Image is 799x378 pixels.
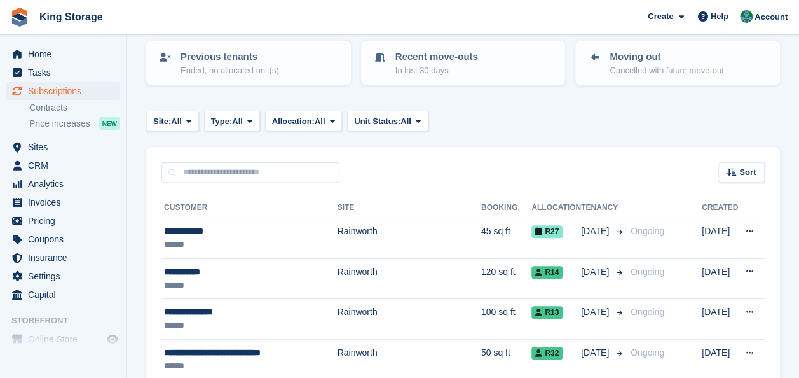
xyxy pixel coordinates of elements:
[28,82,104,100] span: Subscriptions
[181,64,279,77] p: Ended, no allocated unit(s)
[581,225,611,238] span: [DATE]
[631,347,664,358] span: Ongoing
[531,306,563,319] span: R13
[28,230,104,248] span: Coupons
[338,218,481,259] td: Rainworth
[28,193,104,211] span: Invoices
[99,117,120,130] div: NEW
[481,218,531,259] td: 45 sq ft
[631,307,664,317] span: Ongoing
[581,305,611,319] span: [DATE]
[6,249,120,267] a: menu
[171,115,182,128] span: All
[395,50,478,64] p: Recent move-outs
[702,258,738,299] td: [DATE]
[6,82,120,100] a: menu
[610,50,723,64] p: Moving out
[28,249,104,267] span: Insurance
[481,198,531,218] th: Booking
[29,116,120,130] a: Price increases NEW
[11,314,126,327] span: Storefront
[6,193,120,211] a: menu
[400,115,411,128] span: All
[531,225,563,238] span: R27
[755,11,788,24] span: Account
[6,230,120,248] a: menu
[34,6,108,27] a: King Storage
[531,347,563,360] span: R32
[739,166,756,179] span: Sort
[272,115,315,128] span: Allocation:
[315,115,325,128] span: All
[232,115,243,128] span: All
[631,267,664,277] span: Ongoing
[28,138,104,156] span: Sites
[28,212,104,230] span: Pricing
[6,45,120,63] a: menu
[181,50,279,64] p: Previous tenants
[105,332,120,347] a: Preview store
[338,258,481,299] td: Rainworth
[6,212,120,230] a: menu
[28,64,104,81] span: Tasks
[481,258,531,299] td: 120 sq ft
[28,330,104,348] span: Online Store
[6,286,120,304] a: menu
[581,198,625,218] th: Tenancy
[711,10,728,23] span: Help
[28,286,104,304] span: Capital
[338,299,481,340] td: Rainworth
[153,115,171,128] span: Site:
[531,266,563,279] span: R14
[702,198,738,218] th: Created
[581,346,611,360] span: [DATE]
[395,64,478,77] p: In last 30 days
[10,8,29,27] img: stora-icon-8386f47178a22dfd0bd8f6a31ec36ba5ce8667c1dd55bd0f319d3a0aa187defe.svg
[6,64,120,81] a: menu
[211,115,233,128] span: Type:
[28,267,104,285] span: Settings
[28,157,104,174] span: CRM
[6,267,120,285] a: menu
[702,218,738,259] td: [DATE]
[29,118,90,130] span: Price increases
[28,45,104,63] span: Home
[265,111,343,132] button: Allocation: All
[147,42,350,84] a: Previous tenants Ended, no allocated unit(s)
[29,102,120,114] a: Contracts
[362,42,564,84] a: Recent move-outs In last 30 days
[6,175,120,193] a: menu
[581,265,611,279] span: [DATE]
[631,226,664,236] span: Ongoing
[354,115,400,128] span: Unit Status:
[740,10,753,23] img: John King
[577,42,779,84] a: Moving out Cancelled with future move-out
[338,198,481,218] th: Site
[531,198,581,218] th: Allocation
[702,299,738,340] td: [DATE]
[6,330,120,348] a: menu
[610,64,723,77] p: Cancelled with future move-out
[161,198,338,218] th: Customer
[648,10,673,23] span: Create
[6,138,120,156] a: menu
[28,175,104,193] span: Analytics
[347,111,428,132] button: Unit Status: All
[481,299,531,340] td: 100 sq ft
[146,111,199,132] button: Site: All
[6,157,120,174] a: menu
[204,111,260,132] button: Type: All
